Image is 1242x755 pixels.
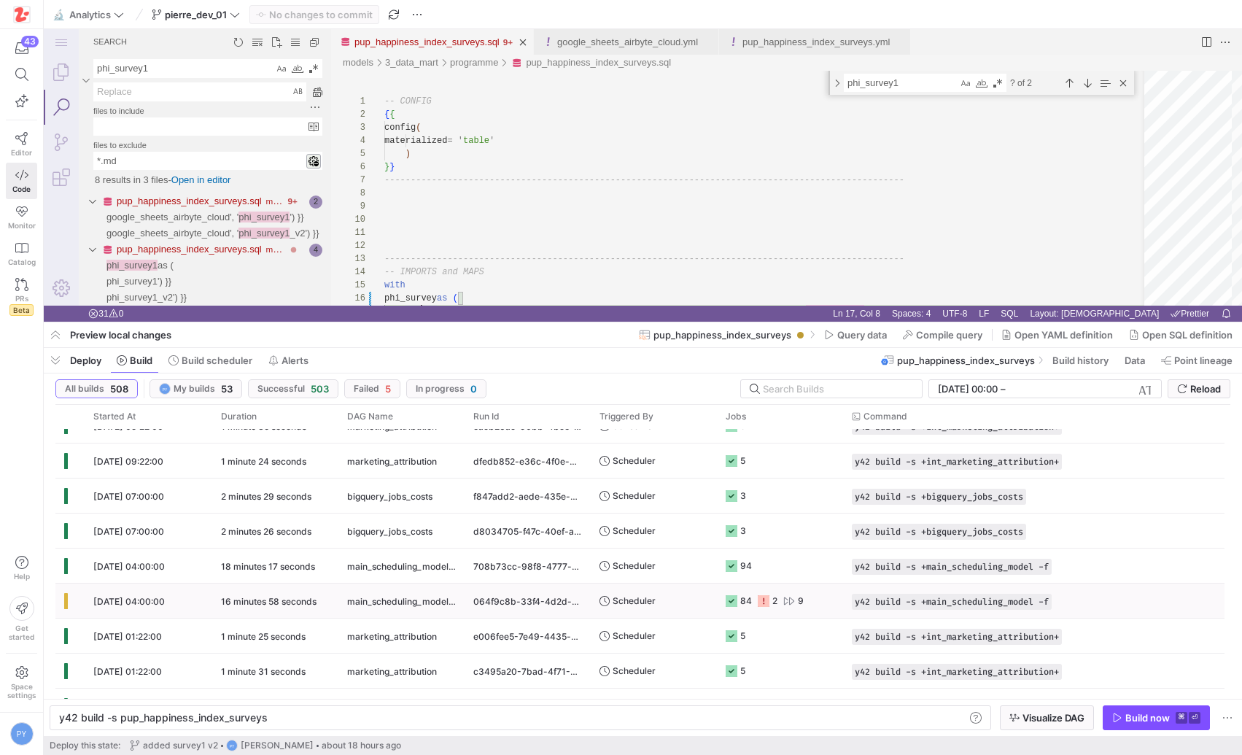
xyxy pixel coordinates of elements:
[893,276,929,293] div: UTF-8
[93,561,165,572] span: [DATE] 04:00:00
[416,384,465,394] span: In progress
[93,526,164,537] span: [DATE] 07:00:00
[613,444,656,478] span: Scheduler
[341,107,403,117] span: materialized
[855,597,1049,607] span: y42 build -s +main_scheduling_model -f
[1125,712,1170,724] div: Build now
[110,348,159,373] button: Build
[282,355,308,366] span: Alerts
[63,244,128,260] a: phi_survey1') }}
[50,5,128,24] button: 🔬Analytics
[322,740,401,751] span: about 18 hours ago
[241,740,314,751] span: [PERSON_NAME]
[341,251,362,261] span: with
[347,654,437,689] span: marketing_attribution
[1154,5,1171,21] a: Split Editor Right (⌘\) [⌥] Split Editor Down
[50,123,265,140] input: files to exclude
[772,584,777,618] div: 2
[93,411,136,422] span: Started At
[247,32,261,47] div: Match Whole Word (⌥⌘W)
[35,228,287,244] div: Found 'phi_survey1' at column 2 in line 'phi_survey1 as ('
[35,164,287,180] div: 2 matches in file pup_happiness_index_surveys.sql of folder models/3_data_mart/programme, Search ...
[15,294,28,303] span: PRs
[206,5,222,21] li: Clear Search Results
[221,383,233,395] span: 53
[300,118,322,131] div: 5
[347,549,456,584] span: main_scheduling_model_once_a_day
[763,383,910,395] input: Search Builds
[65,384,104,394] span: All builds
[1053,46,1069,62] div: Find in Selection (⌥⌘L)
[110,383,128,395] span: 508
[6,272,37,322] a: PRsBeta
[130,355,152,366] span: Build
[63,247,128,258] span: phi_survey1') }}
[344,379,400,398] button: Failed5
[222,167,346,177] span: models/3_data_mart/programme
[931,47,945,61] div: Match Whole Word (⌥⌘W)
[341,264,393,274] span: phi_survey
[246,182,260,193] span: ') }}
[613,479,656,513] span: Scheduler
[12,572,31,581] span: Help
[740,549,752,583] div: 94
[1000,705,1094,730] button: Visualize DAG
[341,133,346,143] span: }
[699,7,846,18] a: pup_happiness_index_surveys.yml
[837,329,887,341] span: Query data
[6,199,37,236] a: Monitor
[1125,355,1145,366] span: Data
[855,562,1049,572] span: y42 build -s +main_scheduling_model -f
[613,619,656,653] span: Scheduler
[6,719,37,749] button: PY
[8,221,36,230] span: Monitor
[465,549,591,583] div: 708b73cc-98f8-4777-ad66-0f486d93353e
[740,619,745,653] div: 5
[114,231,130,241] span: as (
[855,632,1059,642] span: y42 build -s +int_marketing_attribution+
[393,264,403,274] span: as
[341,26,395,42] div: /models/3_data_mart
[613,514,656,548] span: Scheduler
[257,384,305,394] span: Successful
[21,36,39,47] div: 43
[473,411,500,422] span: Run Id
[469,6,489,20] ul: Tab actions
[472,6,486,20] a: Close (⌘W)
[50,54,262,71] textarea: Replace: Type replace term and press Enter to preview
[195,198,246,209] span: phi_survey1
[654,6,675,20] ul: Tab actions
[263,5,279,21] a: Collapse All
[1123,276,1169,293] a: check-all Prettier
[300,249,322,263] div: 15
[35,260,287,276] div: Found '' at column 82 in line 'phi_survey1_v2') }}'
[300,263,322,276] div: 16
[1036,46,1052,62] div: Next Match (Enter)
[347,619,437,654] span: marketing_attribution
[311,383,329,395] span: 503
[159,383,171,395] div: PY
[6,163,37,199] a: Code
[1017,46,1033,62] div: Previous Match (⇧Enter)
[419,107,446,117] span: table
[855,527,1023,537] span: y42 build -s +bigquery_jobs_costs
[70,355,101,366] span: Deploy
[221,526,311,537] y42-duration: 2 minutes 26 seconds
[897,355,1035,366] span: pup_happiness_index_surveys
[341,225,603,235] span: --------------------------------------------------
[406,26,454,42] div: /models/3_data_mart/programme
[35,196,287,212] div: Found 'phi_survey1' at column 82 in line ' select 1 as survey_number, * from {{ source('google_sh...
[225,5,241,21] a: Open New Search Editor
[818,322,893,347] button: Query data
[465,689,591,723] div: 0ad30e86-298b-4305-99c9-217d4fdfde23
[93,596,165,607] span: [DATE] 04:00:00
[947,47,961,61] div: Use Regular Expression (⌥⌘R)
[221,631,306,642] y42-duration: 1 minute 25 seconds
[406,28,454,39] a: programme
[262,72,280,84] div: Toggle Search Details
[341,93,372,104] span: config
[9,304,34,316] span: Beta
[36,30,48,72] a: Toggle Replace
[855,457,1059,467] span: y42 build -s +int_marketing_attribution+
[246,198,275,209] span: _v2') }}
